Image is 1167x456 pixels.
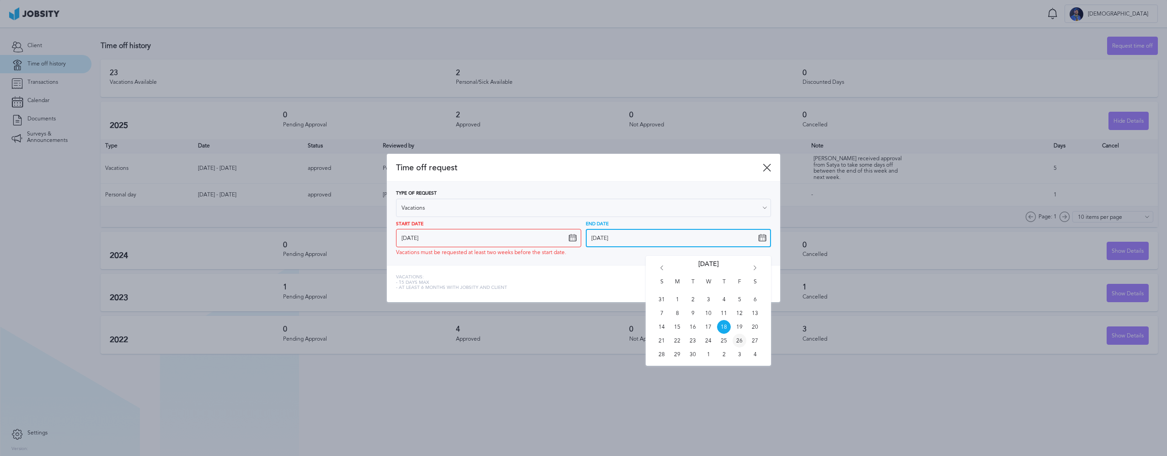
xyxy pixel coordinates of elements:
i: Go forward 1 month [751,266,759,274]
span: Fri Sep 19 2025 [733,320,746,334]
span: Sun Sep 21 2025 [655,334,669,347]
span: Time off request [396,163,763,173]
span: Sat Sep 20 2025 [748,320,762,334]
span: F [733,279,746,293]
span: Tue Sep 30 2025 [686,347,700,361]
span: W [701,279,715,293]
span: Mon Sep 22 2025 [670,334,684,347]
span: Wed Oct 01 2025 [701,347,715,361]
span: Tue Sep 23 2025 [686,334,700,347]
span: M [670,279,684,293]
span: Type of Request [396,191,437,196]
span: Sun Sep 07 2025 [655,306,669,320]
span: Thu Oct 02 2025 [717,347,731,361]
span: S [748,279,762,293]
span: Wed Sep 24 2025 [701,334,715,347]
span: Sun Sep 14 2025 [655,320,669,334]
span: Sun Aug 31 2025 [655,293,669,306]
span: Thu Sep 11 2025 [717,306,731,320]
span: Mon Sep 01 2025 [670,293,684,306]
span: Wed Sep 03 2025 [701,293,715,306]
span: Sat Sep 13 2025 [748,306,762,320]
span: Sat Sep 06 2025 [748,293,762,306]
span: Thu Sep 25 2025 [717,334,731,347]
span: End Date [586,222,609,227]
span: Sat Oct 04 2025 [748,347,762,361]
span: Fri Sep 05 2025 [733,293,746,306]
span: S [655,279,669,293]
span: Fri Sep 12 2025 [733,306,746,320]
span: Tue Sep 02 2025 [686,293,700,306]
span: Sun Sep 28 2025 [655,347,669,361]
span: Fri Sep 26 2025 [733,334,746,347]
span: Sat Sep 27 2025 [748,334,762,347]
span: Wed Sep 17 2025 [701,320,715,334]
span: Mon Sep 15 2025 [670,320,684,334]
span: Vacations: [396,275,507,280]
i: Go back 1 month [658,266,666,274]
span: T [686,279,700,293]
span: Fri Oct 03 2025 [733,347,746,361]
span: Vacations must be requested at least two weeks before the start date. [396,250,566,256]
span: Start Date [396,222,423,227]
span: [DATE] [698,261,719,279]
span: Tue Sep 09 2025 [686,306,700,320]
span: Mon Sep 08 2025 [670,306,684,320]
span: - 15 days max [396,280,507,286]
span: Thu Sep 18 2025 [717,320,731,334]
span: Thu Sep 04 2025 [717,293,731,306]
span: Tue Sep 16 2025 [686,320,700,334]
span: Wed Sep 10 2025 [701,306,715,320]
span: - At least 6 months with jobsity and client [396,285,507,291]
span: T [717,279,731,293]
span: Mon Sep 29 2025 [670,347,684,361]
